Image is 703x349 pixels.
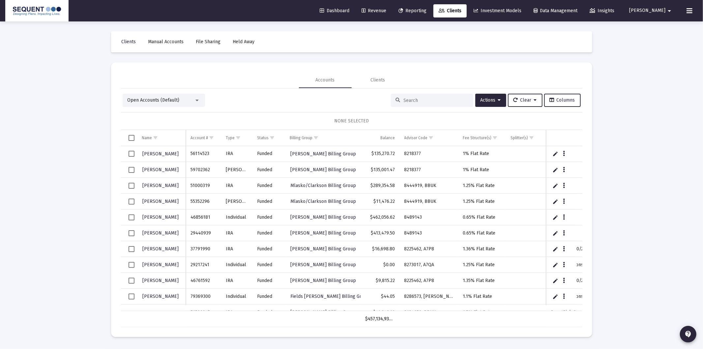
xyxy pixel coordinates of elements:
td: 56114523 [186,146,221,162]
span: [PERSON_NAME] Billing Group [290,246,356,252]
div: NONE SELECTED [126,118,577,124]
div: Funded [257,198,281,205]
div: Splitter(s) [511,135,528,141]
a: Revenue [356,4,392,17]
span: [PERSON_NAME] [143,230,179,236]
td: 8489143 [400,225,458,241]
span: Show filter options for column 'Advisor Code' [429,135,434,140]
td: 59702362 [186,162,221,178]
td: 1.35% Flat Rate [458,273,506,289]
div: Funded [257,230,281,237]
div: Funded [257,167,281,173]
span: [PERSON_NAME] [143,183,179,188]
span: [PERSON_NAME] [143,262,179,268]
div: Select row [129,294,134,300]
div: Type [226,135,235,141]
td: $413,479.50 [361,225,399,241]
a: [PERSON_NAME] Billing Group [290,244,357,254]
td: IRA [221,304,253,320]
input: Search [404,98,468,103]
a: Edit [552,183,558,189]
div: Funded [257,246,281,252]
a: [PERSON_NAME] Billing Group [290,212,357,222]
span: Show filter options for column 'Billing Group' [313,135,318,140]
a: Reporting [393,4,432,17]
td: 79369300 [186,289,221,304]
td: $9,815.22 [361,273,399,289]
span: Dashboard [320,8,349,14]
div: $457,134,930.19 [365,316,395,322]
span: Reporting [398,8,426,14]
div: Select row [129,167,134,173]
span: Open Accounts (Default) [128,97,180,103]
span: [PERSON_NAME] [143,151,179,157]
span: [PERSON_NAME] [629,8,665,14]
button: Clear [508,94,542,107]
td: 1.25% Flat Rate [458,194,506,209]
span: Show filter options for column 'Account #' [209,135,214,140]
span: Mlasko/Clarkson Billing Group [290,199,356,204]
div: Select all [129,135,134,141]
td: 8273017, A7QA [400,257,458,273]
td: Individual [221,209,253,225]
span: [PERSON_NAME] [143,214,179,220]
td: $11,476.22 [361,194,399,209]
div: Funded [257,150,281,157]
td: 8286573, [PERSON_NAME] [400,289,458,304]
span: [PERSON_NAME] Billing Group [290,151,356,157]
td: 1.25% Flat Rate [458,257,506,273]
td: [PERSON_NAME] [221,194,253,209]
span: Insights [590,8,614,14]
a: Edit [552,151,558,157]
td: $135,001.47 [361,162,399,178]
span: [PERSON_NAME] [143,294,179,299]
a: [PERSON_NAME] [142,292,180,301]
a: Data Management [528,4,583,17]
a: Investment Models [468,4,527,17]
a: Held Away [228,35,260,48]
div: Funded [257,293,281,300]
a: [PERSON_NAME] [142,165,180,174]
div: Select row [129,183,134,189]
a: Edit [552,294,558,300]
td: 8218377 [400,162,458,178]
span: [PERSON_NAME] [143,278,179,283]
span: Revenue [362,8,386,14]
span: [PERSON_NAME] [143,199,179,204]
a: [PERSON_NAME] Billing Group [290,307,357,317]
div: Accounts [316,77,335,83]
span: Data Management [534,8,577,14]
td: Column Type [221,130,253,146]
mat-icon: contact_support [684,330,692,338]
td: 55352296 [186,194,221,209]
a: [PERSON_NAME] Billing Group [290,260,357,270]
span: Show filter options for column 'Status' [270,135,275,140]
a: [PERSON_NAME] [142,260,180,270]
span: Manual Accounts [148,39,184,45]
span: Fields [PERSON_NAME] Billing Group [290,294,370,299]
a: File Sharing [191,35,226,48]
td: IRA [221,146,253,162]
a: [PERSON_NAME] [142,228,180,238]
a: Mlasko/Clarkson Billing Group [290,181,357,190]
div: Fee Structure(s) [463,135,492,141]
td: 46856181 [186,209,221,225]
td: $41,649.19 [361,304,399,320]
td: 8225462, A7P8 [400,241,458,257]
td: IRA [221,178,253,194]
td: 51000319 [186,178,221,194]
td: 1% Flat Rate [458,162,506,178]
span: File Sharing [196,39,221,45]
td: IRA [221,273,253,289]
td: Column Balance [361,130,399,146]
div: Select row [129,278,134,284]
div: Advisor Code [404,135,428,141]
td: $462,056.62 [361,209,399,225]
td: Column Splitter(s) [506,130,546,146]
div: Select row [129,230,134,236]
span: [PERSON_NAME] Billing Group [290,167,356,173]
td: Column Account # [186,130,221,146]
div: Funded [257,262,281,268]
td: 37791990 [186,241,221,257]
div: Billing Group [290,135,312,141]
